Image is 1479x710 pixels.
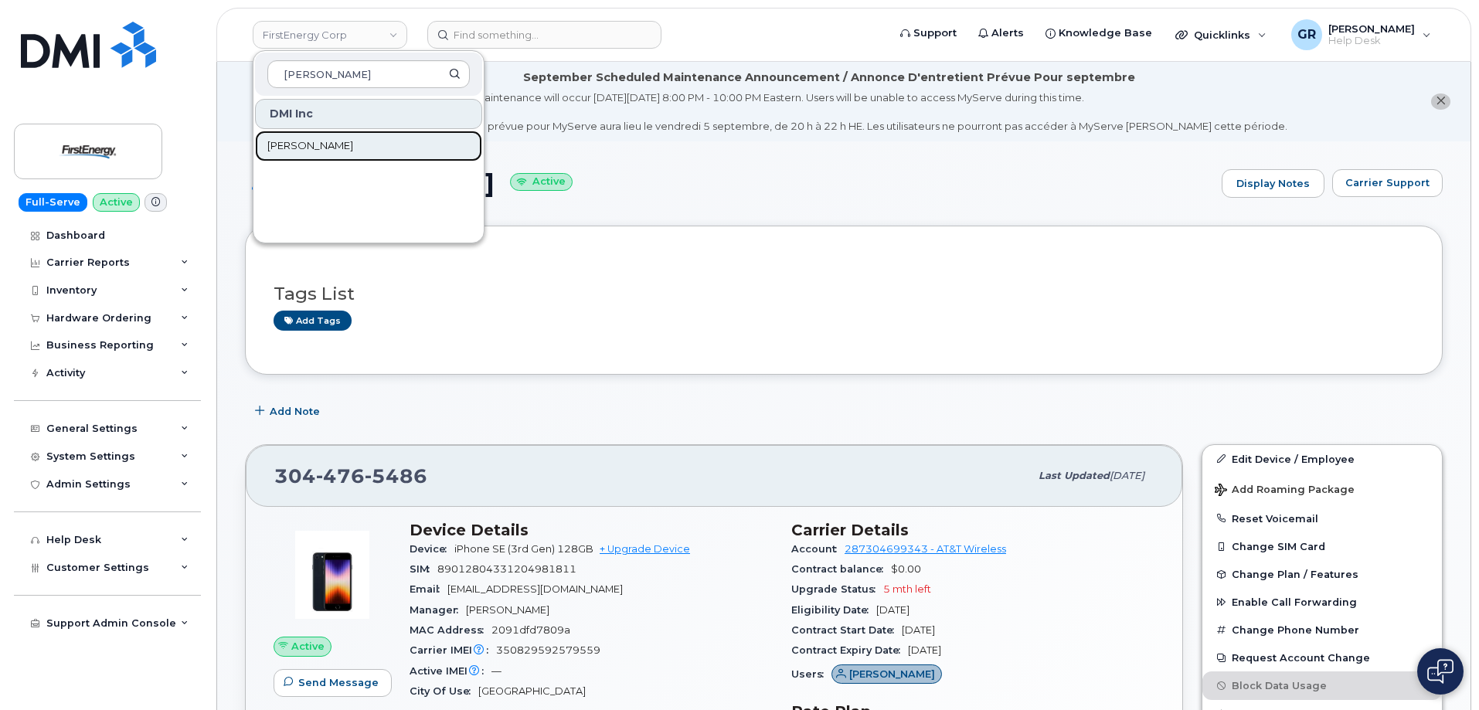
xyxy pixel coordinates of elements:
[1222,169,1324,199] a: Display Notes
[845,543,1006,555] a: 287304699343 - AT&T Wireless
[255,131,482,161] a: [PERSON_NAME]
[791,644,908,656] span: Contract Expiry Date
[883,583,931,595] span: 5 mth left
[270,404,320,419] span: Add Note
[267,138,353,154] span: [PERSON_NAME]
[496,644,600,656] span: 350829592579559
[410,624,491,636] span: MAC Address
[908,644,941,656] span: [DATE]
[447,583,623,595] span: [EMAIL_ADDRESS][DOMAIN_NAME]
[410,604,466,616] span: Manager
[491,665,501,677] span: —
[1202,616,1442,644] button: Change Phone Number
[791,521,1154,539] h3: Carrier Details
[255,99,482,129] div: DMI Inc
[1202,473,1442,504] button: Add Roaming Package
[1202,644,1442,671] button: Request Account Change
[274,464,427,487] span: 304
[891,563,921,575] span: $0.00
[791,543,845,555] span: Account
[831,668,942,680] a: [PERSON_NAME]
[410,685,478,697] span: City Of Use
[1202,588,1442,616] button: Enable Call Forwarding
[410,543,454,555] span: Device
[1427,659,1453,684] img: Open chat
[291,639,325,654] span: Active
[1232,596,1357,608] span: Enable Call Forwarding
[466,604,549,616] span: [PERSON_NAME]
[1039,470,1110,481] span: Last updated
[1110,470,1144,481] span: [DATE]
[1202,560,1442,588] button: Change Plan / Features
[600,543,690,555] a: + Upgrade Device
[1215,484,1355,498] span: Add Roaming Package
[510,173,573,191] small: Active
[1202,504,1442,532] button: Reset Voicemail
[274,311,352,330] a: Add tags
[372,90,1287,134] div: MyServe scheduled maintenance will occur [DATE][DATE] 8:00 PM - 10:00 PM Eastern. Users will be u...
[410,665,491,677] span: Active IMEI
[316,464,365,487] span: 476
[1232,569,1358,580] span: Change Plan / Features
[849,667,935,681] span: [PERSON_NAME]
[523,70,1135,86] div: September Scheduled Maintenance Announcement / Annonce D'entretient Prévue Pour septembre
[791,583,883,595] span: Upgrade Status
[791,624,902,636] span: Contract Start Date
[267,60,470,88] input: Search
[245,170,1214,197] h1: [PERSON_NAME]
[1345,175,1430,190] span: Carrier Support
[410,563,437,575] span: SIM
[1202,532,1442,560] button: Change SIM Card
[478,685,586,697] span: [GEOGRAPHIC_DATA]
[1332,169,1443,197] button: Carrier Support
[245,398,333,426] button: Add Note
[791,668,831,680] span: Users
[410,583,447,595] span: Email
[365,464,427,487] span: 5486
[902,624,935,636] span: [DATE]
[410,521,773,539] h3: Device Details
[491,624,570,636] span: 2091dfd7809a
[410,644,496,656] span: Carrier IMEI
[454,543,593,555] span: iPhone SE (3rd Gen) 128GB
[274,669,392,697] button: Send Message
[286,528,379,621] img: image20231002-3703462-1angbar.jpeg
[791,563,891,575] span: Contract balance
[437,563,576,575] span: 89012804331204981811
[1202,445,1442,473] a: Edit Device / Employee
[791,604,876,616] span: Eligibility Date
[274,284,1414,304] h3: Tags List
[1431,93,1450,110] button: close notification
[876,604,909,616] span: [DATE]
[1202,671,1442,699] button: Block Data Usage
[298,675,379,690] span: Send Message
